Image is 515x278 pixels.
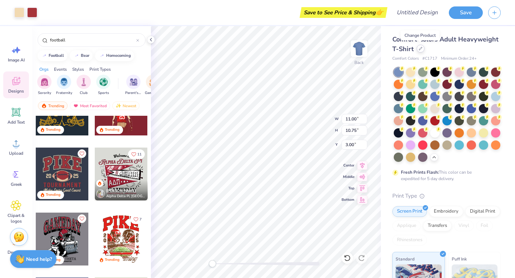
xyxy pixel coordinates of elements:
button: football [38,50,67,61]
div: Trending [46,192,60,198]
strong: Need help? [26,256,52,263]
button: filter button [37,75,51,96]
button: Like [130,214,145,224]
span: Parent's Weekend [125,90,142,96]
img: Back [352,41,366,56]
div: Orgs [39,66,49,73]
span: Greek [11,182,22,187]
button: filter button [145,75,161,96]
div: filter for Game Day [145,75,161,96]
div: Trending [105,127,119,133]
span: Club [80,90,88,96]
span: Middle [342,174,354,180]
img: Parent's Weekend Image [129,78,138,86]
div: Save to See Price & Shipping [301,7,386,18]
span: Center [342,163,354,168]
span: Top [342,185,354,191]
div: This color can be expedited for 5 day delivery. [401,169,489,182]
span: # C1717 [422,56,437,62]
img: Fraternity Image [60,78,68,86]
span: Puff Ink [452,255,467,263]
div: Trending [38,101,68,110]
span: Sorority [38,90,51,96]
img: Sorority Image [40,78,49,86]
span: Standard [396,255,415,263]
span: Designs [8,88,24,94]
div: Newest [112,101,139,110]
span: [PERSON_NAME] [106,188,136,193]
img: Game Day Image [149,78,157,86]
span: Alpha Delta Pi, [GEOGRAPHIC_DATA][US_STATE] at [GEOGRAPHIC_DATA] [106,194,145,199]
div: Events [54,66,67,73]
span: Image AI [8,57,25,63]
span: Bottom [342,197,354,203]
div: Accessibility label [209,260,216,267]
button: homecoming [95,50,134,61]
img: trend_line.gif [99,54,105,58]
button: bear [70,50,93,61]
div: Rhinestones [392,235,427,245]
span: Clipart & logos [4,213,28,224]
button: Like [78,214,86,223]
div: Embroidery [429,206,463,217]
div: Applique [392,220,421,231]
div: filter for Parent's Weekend [125,75,142,96]
div: football [49,54,64,58]
div: filter for Fraternity [56,75,72,96]
span: 7 [139,218,142,221]
span: Add Text [8,119,25,125]
strong: Fresh Prints Flash: [401,169,439,175]
div: Trending [105,257,119,263]
button: Like [128,149,145,159]
div: Most Favorited [70,101,110,110]
div: Transfers [423,220,452,231]
img: Sports Image [99,78,108,86]
div: Trending [46,127,60,133]
span: Sports [98,90,109,96]
div: Back [354,59,364,66]
img: trending.gif [41,103,47,108]
button: Save [449,6,483,19]
div: filter for Sports [96,75,111,96]
span: Minimum Order: 24 + [441,56,477,62]
span: Game Day [145,90,161,96]
span: Upload [9,150,23,156]
button: filter button [96,75,111,96]
div: Screen Print [392,206,427,217]
span: 11 [137,153,142,156]
span: Decorate [8,249,25,255]
img: newest.gif [116,103,121,108]
span: Comfort Colors Adult Heavyweight T-Shirt [392,35,499,53]
img: most_fav.gif [73,103,79,108]
span: 👉 [376,8,383,16]
div: homecoming [106,54,131,58]
button: filter button [77,75,91,96]
button: filter button [125,75,142,96]
div: Change Product [401,30,440,40]
input: Try "Alpha" [49,36,136,44]
div: filter for Sorority [37,75,51,96]
button: filter button [56,75,72,96]
div: bear [81,54,89,58]
div: Print Types [89,66,111,73]
div: Foil [476,220,493,231]
img: Club Image [80,78,88,86]
img: trend_line.gif [74,54,79,58]
div: Styles [72,66,84,73]
div: filter for Club [77,75,91,96]
div: Digital Print [465,206,500,217]
input: Untitled Design [391,5,443,20]
span: Fraternity [56,90,72,96]
div: Print Type [392,192,501,200]
span: Comfort Colors [392,56,419,62]
img: trend_line.gif [41,54,47,58]
button: Like [78,149,86,158]
div: Vinyl [454,220,474,231]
